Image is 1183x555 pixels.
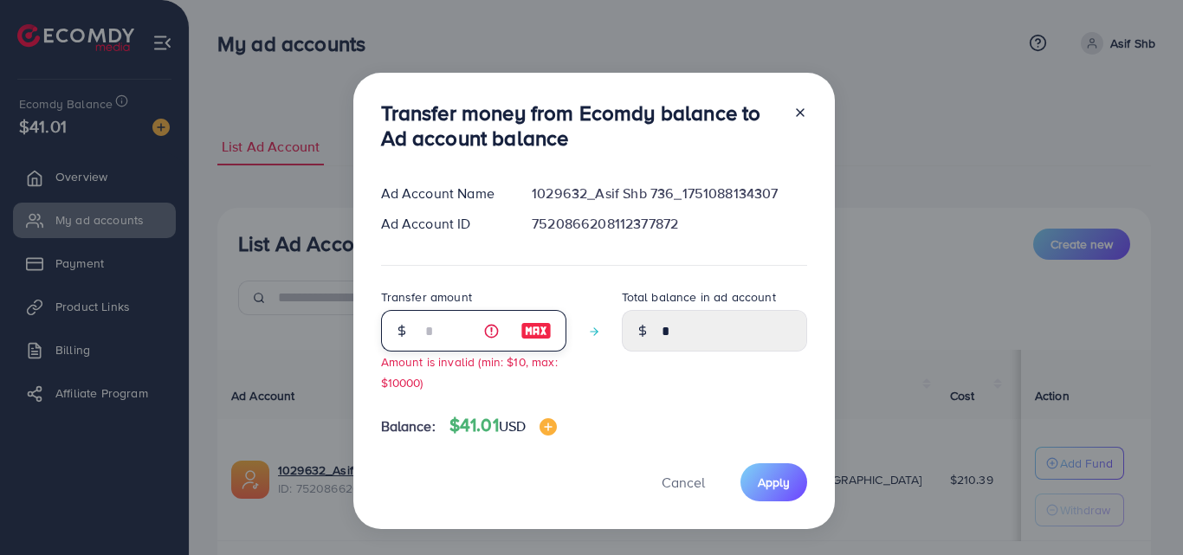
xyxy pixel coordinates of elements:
[520,320,552,341] img: image
[662,473,705,492] span: Cancel
[381,416,436,436] span: Balance:
[381,100,779,151] h3: Transfer money from Ecomdy balance to Ad account balance
[367,184,519,203] div: Ad Account Name
[740,463,807,500] button: Apply
[540,418,557,436] img: image
[518,214,820,234] div: 7520866208112377872
[622,288,776,306] label: Total balance in ad account
[640,463,727,500] button: Cancel
[381,353,558,390] small: Amount is invalid (min: $10, max: $10000)
[381,288,472,306] label: Transfer amount
[518,184,820,203] div: 1029632_Asif Shb 736_1751088134307
[499,416,526,436] span: USD
[1109,477,1170,542] iframe: Chat
[449,415,557,436] h4: $41.01
[758,474,790,491] span: Apply
[367,214,519,234] div: Ad Account ID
